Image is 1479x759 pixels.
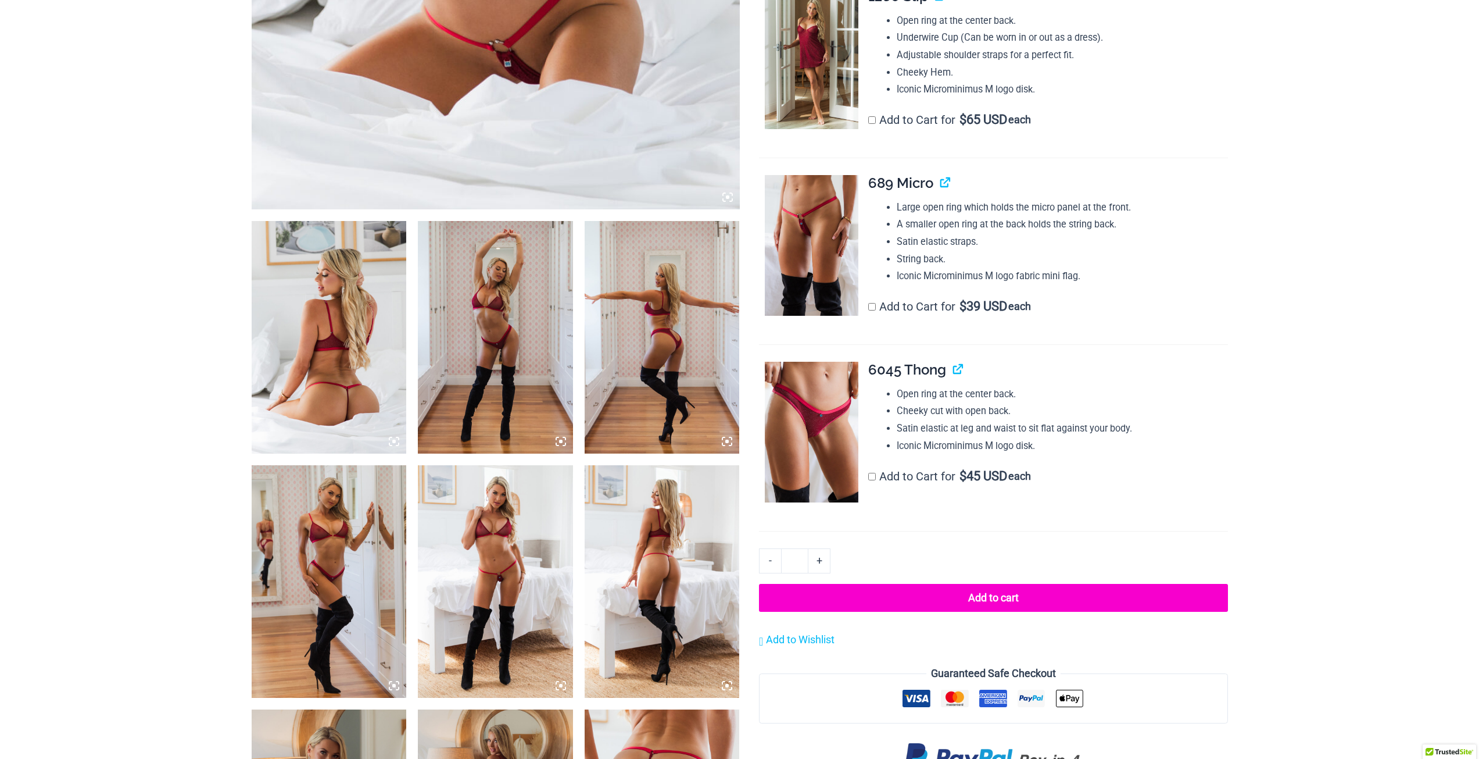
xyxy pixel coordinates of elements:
[808,548,830,573] a: +
[897,420,1228,437] li: Satin elastic at leg and waist to sit flat against your body.
[868,300,1031,313] label: Add to Cart for
[759,548,781,573] a: -
[897,251,1228,268] li: String back.
[897,64,1228,81] li: Cheeky Hem.
[252,221,407,454] img: Guilty Pleasures Red 1045 Bra 689 Micro
[1008,114,1031,126] span: each
[897,199,1228,216] li: Large open ring which holds the micro panel at the front.
[252,465,407,698] img: Guilty Pleasures Red 1045 Bra 6045 Thong
[868,113,1031,127] label: Add to Cart for
[897,437,1228,455] li: Iconic Microminimus M logo disk.
[418,465,573,698] img: Guilty Pleasures Red 1045 Bra 689 Micro
[897,268,1228,285] li: Iconic Microminimus M logo fabric mini flag.
[897,12,1228,30] li: Open ring at the center back.
[766,633,835,646] span: Add to Wishlist
[897,81,1228,98] li: Iconic Microminimus M logo disk.
[959,112,966,127] span: $
[759,584,1227,612] button: Add to cart
[897,386,1228,403] li: Open ring at the center back.
[868,469,1031,483] label: Add to Cart for
[585,465,740,698] img: Guilty Pleasures Red 1045 Bra 689 Micro
[959,469,966,483] span: $
[897,47,1228,64] li: Adjustable shoulder straps for a perfect fit.
[897,216,1228,233] li: A smaller open ring at the back holds the string back.
[1008,471,1031,482] span: each
[868,116,876,124] input: Add to Cart for$65 USD each
[959,471,1007,482] span: 45 USD
[781,548,808,573] input: Product quantity
[959,299,966,313] span: $
[959,114,1007,126] span: 65 USD
[897,29,1228,47] li: Underwire Cup (Can be worn in or out as a dress).
[418,221,573,454] img: Guilty Pleasures Red 1045 Bra 6045 Thong
[897,233,1228,251] li: Satin elastic straps.
[585,221,740,454] img: Guilty Pleasures Red 1045 Bra 6045 Thong
[868,473,876,480] input: Add to Cart for$45 USD each
[959,301,1007,312] span: 39 USD
[868,361,946,378] span: 6045 Thong
[765,175,858,316] img: Guilty Pleasures Red 689 Micro
[926,665,1061,682] legend: Guaranteed Safe Checkout
[1008,301,1031,312] span: each
[765,362,858,503] img: Guilty Pleasures Red 6045 Thong
[897,402,1228,420] li: Cheeky cut with open back.
[868,303,876,311] input: Add to Cart for$39 USD each
[759,631,835,648] a: Add to Wishlist
[868,174,933,191] span: 689 Micro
